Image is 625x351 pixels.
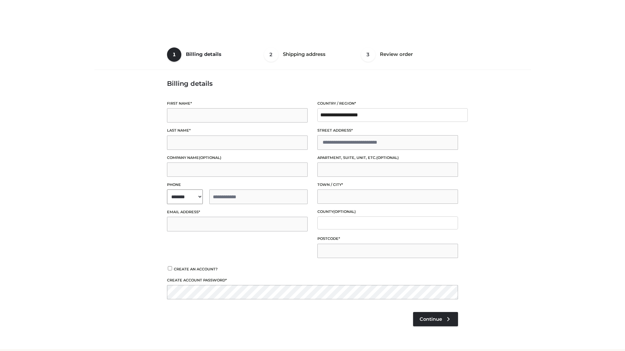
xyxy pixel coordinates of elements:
label: First name [167,100,308,107]
span: Billing details [186,51,221,57]
span: 2 [264,47,278,62]
span: 3 [361,47,375,62]
span: Create an account? [174,267,218,271]
span: Shipping address [283,51,326,57]
span: (optional) [199,155,221,160]
a: Continue [413,312,458,326]
label: Phone [167,182,308,188]
span: 1 [167,47,181,62]
label: County [317,209,458,215]
span: Continue [420,316,442,322]
span: (optional) [376,155,399,160]
span: Review order [380,51,413,57]
h3: Billing details [167,80,458,87]
label: Last name [167,127,308,134]
label: Town / City [317,182,458,188]
label: Email address [167,209,308,215]
label: Apartment, suite, unit, etc. [317,155,458,161]
span: (optional) [333,209,356,214]
label: Street address [317,127,458,134]
label: Country / Region [317,100,458,107]
label: Postcode [317,236,458,242]
label: Create account password [167,277,458,283]
label: Company name [167,155,308,161]
input: Create an account? [167,266,173,270]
